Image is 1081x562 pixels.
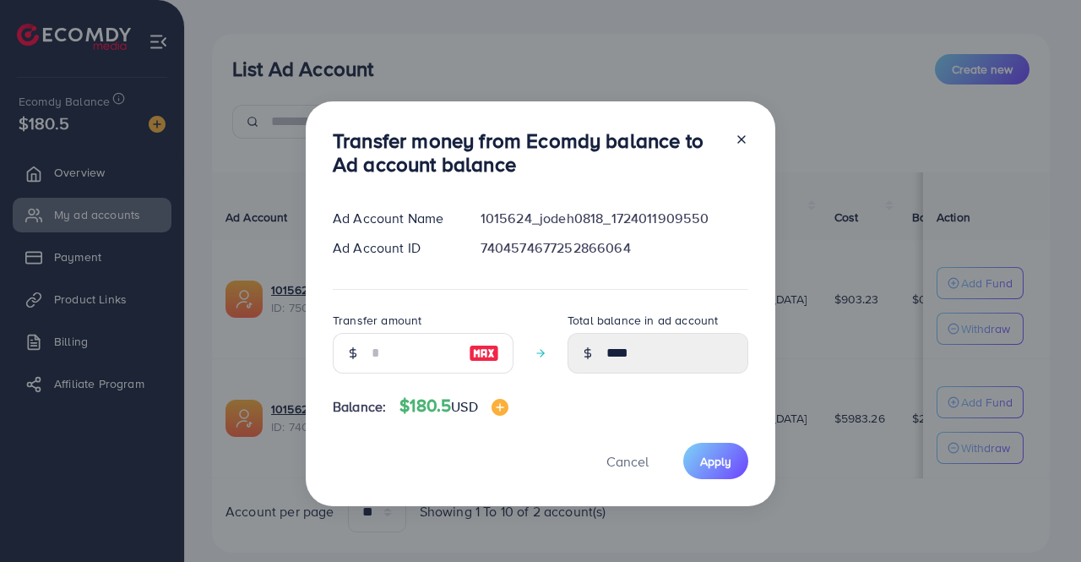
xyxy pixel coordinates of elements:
[333,397,386,417] span: Balance:
[683,443,748,479] button: Apply
[467,209,762,228] div: 1015624_jodeh0818_1724011909550
[492,399,508,416] img: image
[469,343,499,363] img: image
[319,238,467,258] div: Ad Account ID
[451,397,477,416] span: USD
[467,238,762,258] div: 7404574677252866064
[606,452,649,471] span: Cancel
[319,209,467,228] div: Ad Account Name
[399,396,508,417] h4: $180.5
[700,453,731,470] span: Apply
[585,443,670,479] button: Cancel
[333,312,421,329] label: Transfer amount
[568,312,718,329] label: Total balance in ad account
[1009,486,1068,549] iframe: Chat
[333,128,721,177] h3: Transfer money from Ecomdy balance to Ad account balance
